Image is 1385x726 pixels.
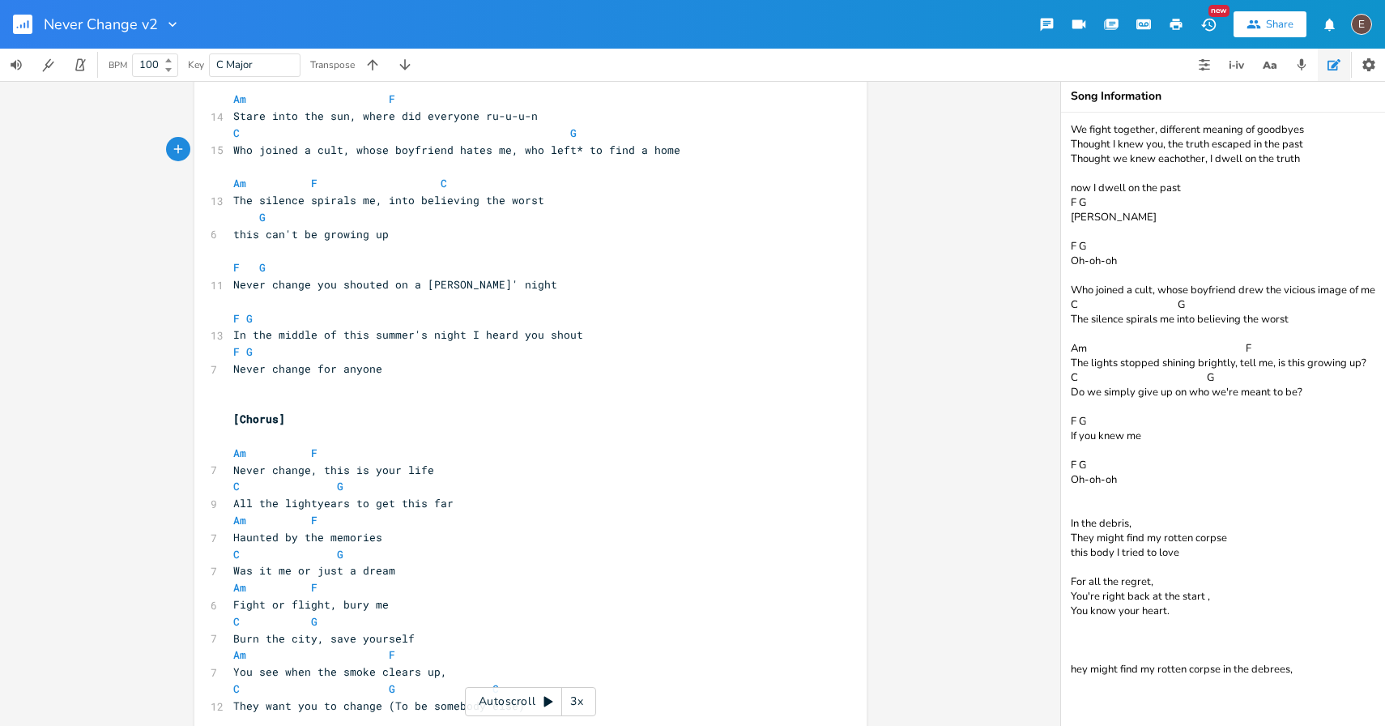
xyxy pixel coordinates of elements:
[233,631,415,646] span: Burn the city, save yourself
[233,260,240,275] span: F
[109,61,127,70] div: BPM
[492,681,499,696] span: C
[233,193,544,207] span: The silence spirals me, into believing the worst
[233,664,447,679] span: You see when the smoke clears up,
[1192,10,1225,39] button: New
[311,176,317,190] span: F
[1071,91,1375,102] div: Song Information
[311,513,317,527] span: F
[1061,113,1385,726] textarea: We fight together, different meaning of goodbyes Thought I knew you, the truth escaped in the pas...
[465,687,596,716] div: Autoscroll
[233,227,389,241] span: this can't be growing up
[233,597,389,612] span: Fight or flight, bury me
[233,277,557,292] span: Never change you shouted on a [PERSON_NAME]' night
[562,687,591,716] div: 3x
[337,547,343,562] span: G
[570,126,577,140] span: G
[389,681,395,696] span: G
[44,17,158,32] span: Never Change v2
[233,530,382,544] span: Haunted by the memories
[233,126,240,140] span: C
[1351,14,1372,35] div: edward
[233,614,240,629] span: C
[441,176,447,190] span: C
[1234,11,1306,37] button: Share
[233,327,583,342] span: In the middle of this summer's night I heard you shout
[233,513,246,527] span: Am
[233,412,285,426] span: [Chorus]
[233,109,538,123] span: Stare into the sun, where did everyone ru-u-u-n
[233,647,246,662] span: Am
[233,698,525,713] span: They want you to change (To be somebody else)
[337,479,343,493] span: G
[259,260,266,275] span: G
[311,580,317,595] span: F
[246,344,253,359] span: G
[233,176,246,190] span: Am
[216,58,253,72] span: C Major
[233,547,240,562] span: C
[233,479,240,493] span: C
[389,92,395,106] span: F
[1208,5,1229,17] div: New
[233,496,454,510] span: All the lightyears to get this far
[233,344,240,359] span: F
[389,647,395,662] span: F
[233,463,434,477] span: Never change, this is your life
[1266,17,1293,32] div: Share
[310,60,355,70] div: Transpose
[311,446,317,460] span: F
[233,563,395,578] span: Was it me or just a dream
[188,60,204,70] div: Key
[259,210,266,224] span: G
[233,143,680,157] span: Who joined a cult, whose boyfriend hates me, who left* to find a home
[233,92,246,106] span: Am
[1351,6,1372,43] button: E
[246,311,253,326] span: G
[233,681,240,696] span: C
[233,361,382,376] span: Never change for anyone
[233,311,240,326] span: F
[311,614,317,629] span: G
[233,446,246,460] span: Am
[233,580,246,595] span: Am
